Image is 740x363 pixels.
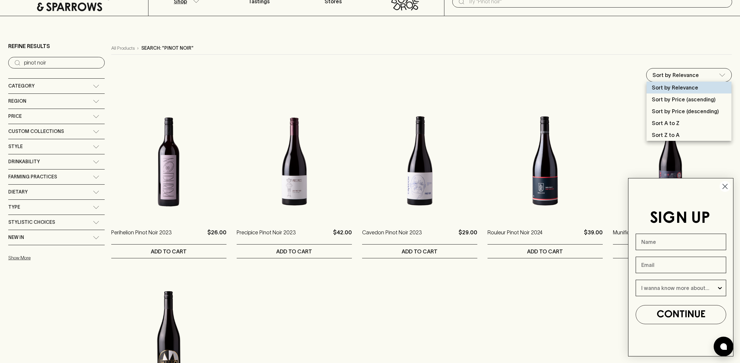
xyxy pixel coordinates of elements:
button: Close dialog [719,181,731,192]
p: Sort Z to A [652,131,679,139]
p: Sort by Price (descending) [652,107,719,115]
button: CONTINUE [636,305,726,324]
input: I wanna know more about... [641,280,717,296]
span: SIGN UP [650,211,710,226]
input: Name [636,234,726,250]
p: Sort A to Z [652,119,679,127]
p: Sort by Price (ascending) [652,95,716,103]
button: Show Options [717,280,723,296]
img: bubble-icon [720,343,727,350]
input: Email [636,257,726,273]
div: FLYOUT Form [621,171,740,363]
p: Sort by Relevance [652,84,698,91]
